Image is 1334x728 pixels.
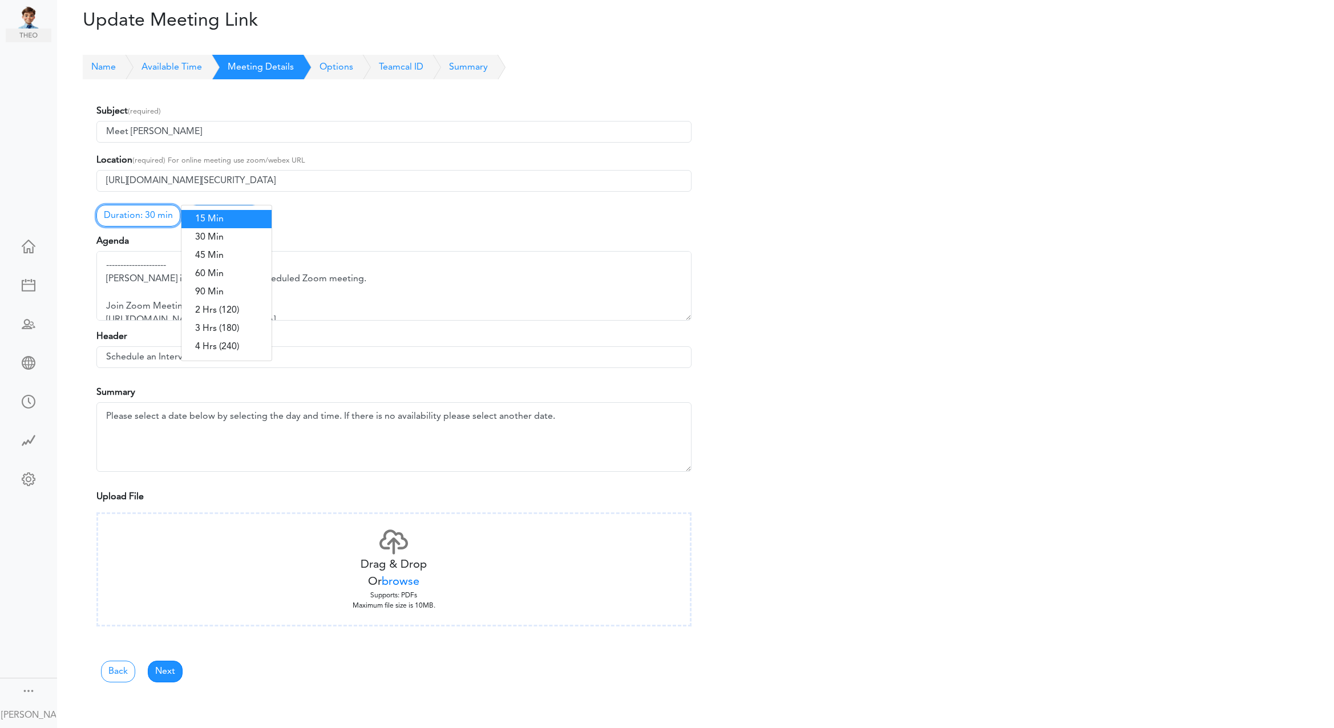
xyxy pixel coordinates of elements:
[96,192,102,205] span: Please enter correct location
[96,490,144,504] label: Upload File
[6,434,51,445] div: Time Saved
[96,386,135,399] label: Summary
[181,210,272,228] a: 15 Min
[1,709,56,722] div: [PERSON_NAME]
[353,55,423,80] a: Teamcal ID
[361,556,427,573] span: Drag & Drop
[83,55,116,80] a: Name
[96,153,305,167] label: Location
[353,601,435,611] span: Maximum file size is 10MB.
[96,472,102,486] span: Please enter correct body text
[6,467,51,494] a: Change Settings
[22,684,35,695] div: Show menu and text
[181,205,272,361] div: Duration: 30 min
[101,661,135,682] a: Back
[181,338,272,356] a: 4 Hrs (240)
[6,278,51,290] div: New Meeting
[368,573,419,591] span: Or
[17,6,51,29] img: TEAMCAL AI - Powered by TEAMCAL AI
[202,55,294,80] a: Meeting Details
[181,265,272,283] a: 60 Min
[116,55,202,80] a: Available Time
[181,301,272,319] a: 2 Hrs (120)
[181,246,272,265] a: 45 Min
[96,402,692,472] textarea: Please select a date below by selecting the day and time. If there is no availability please sele...
[96,143,102,156] span: Please enter correct subject
[181,228,272,246] a: 30 Min
[128,108,161,115] small: (required)
[382,576,419,588] span: browse
[96,234,129,248] label: Agenda
[181,319,272,338] a: 3 Hrs (180)
[66,10,474,32] h2: Update Meeting Link
[6,356,51,367] div: Share Meeting Link
[6,29,51,42] img: theo.png
[96,369,102,382] span: Please enter correct body text
[6,240,51,251] div: Home
[148,661,183,682] a: Next
[6,472,51,484] div: Change Settings
[370,591,417,601] span: Supports: PDFs
[96,330,127,343] label: Header
[181,283,272,301] a: 90 Min
[96,205,180,227] a: Duration: 30 min
[423,55,488,80] a: Summary
[132,157,305,164] small: (required) For online meeting use zoom/webex URL
[6,317,51,329] div: Schedule Team Meeting
[22,684,35,700] a: Change side menu
[294,55,353,80] a: Options
[96,104,161,118] label: Subject
[96,251,692,321] textarea: --------------------- [PERSON_NAME] is inviting you to a scheduled Zoom meeting. Join Zoom Meetin...
[1,701,56,727] a: [PERSON_NAME]
[6,395,51,406] div: Time Your Goals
